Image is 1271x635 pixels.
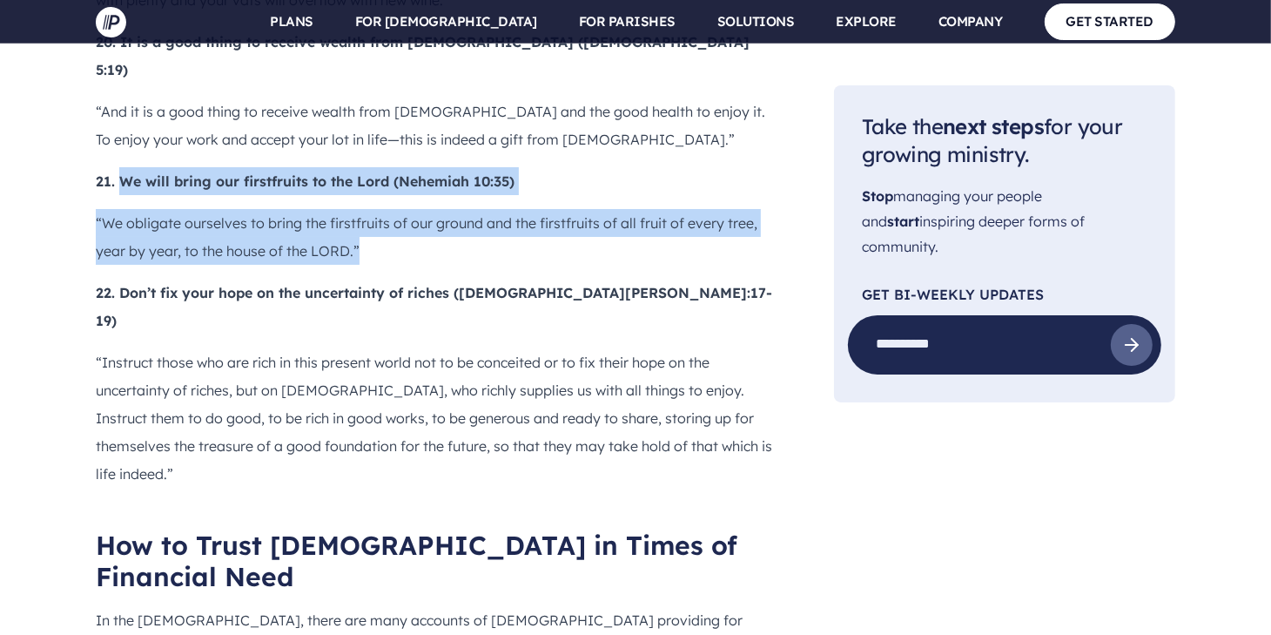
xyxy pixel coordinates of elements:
b: 21. We will bring our firstfruits to the Lord (Nehemiah 10:35) [96,172,514,190]
b: 22. Don’t fix your hope on the uncertainty of riches ([DEMOGRAPHIC_DATA][PERSON_NAME]:17-19) [96,284,772,329]
h2: How to Trust [DEMOGRAPHIC_DATA] in Times of Financial Need [96,530,778,592]
p: “We obligate ourselves to bring the firstfruits of our ground and the firstfruits of all fruit of... [96,209,778,265]
span: Take the for your growing ministry. [862,113,1122,168]
span: next steps [943,113,1044,139]
p: “Instruct those who are rich in this present world not to be conceited or to fix their hope on th... [96,348,778,488]
p: managing your people and inspiring deeper forms of community. [862,185,1147,260]
a: GET STARTED [1045,3,1176,39]
span: start [887,213,919,230]
p: Get Bi-Weekly Updates [862,287,1147,301]
span: Stop [862,188,893,206]
p: “And it is a good thing to receive wealth from [DEMOGRAPHIC_DATA] and the good health to enjoy it... [96,98,778,153]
